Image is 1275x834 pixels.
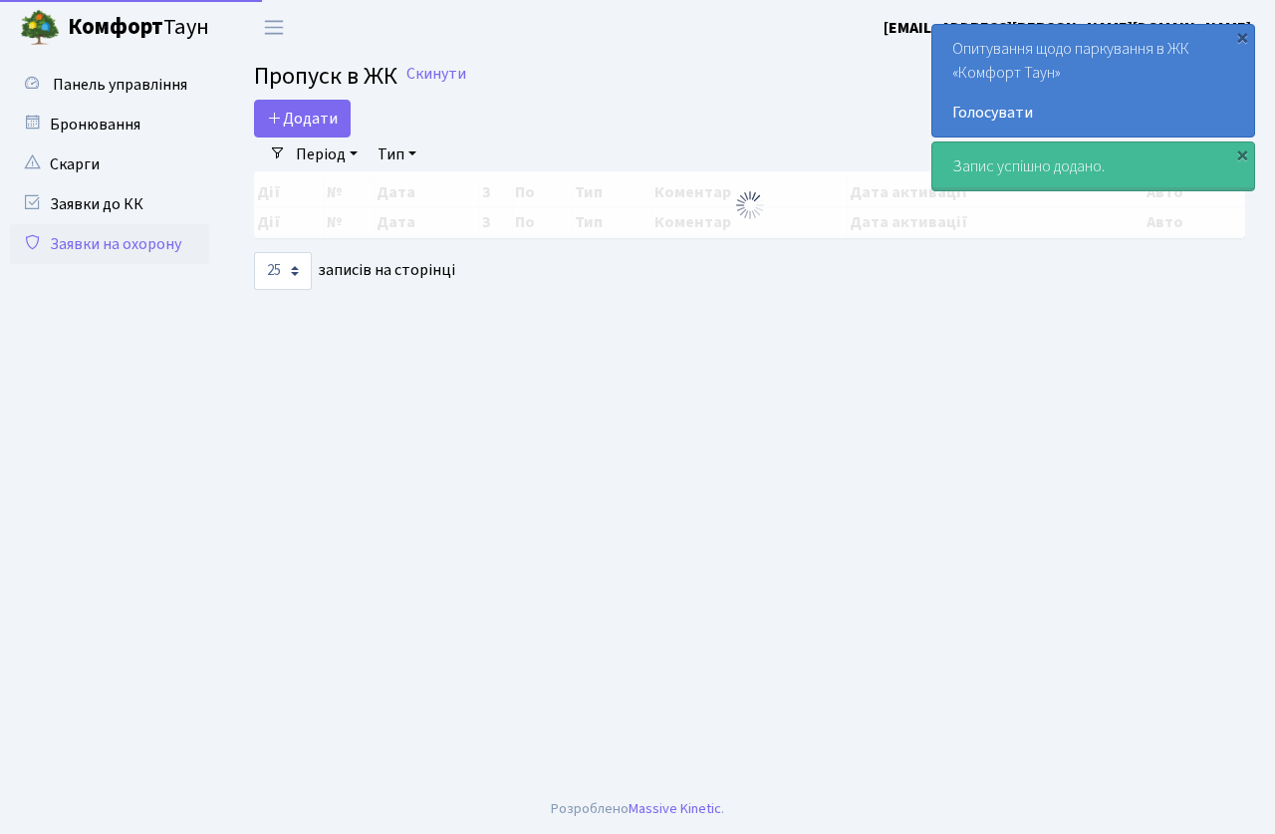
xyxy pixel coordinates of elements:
span: Пропуск в ЖК [254,59,397,94]
a: Скарги [10,144,209,184]
img: Обробка... [734,189,766,221]
button: Переключити навігацію [249,11,299,44]
span: Таун [68,11,209,45]
label: записів на сторінці [254,252,455,290]
a: Період [288,138,366,171]
a: Голосувати [952,101,1234,125]
a: Панель управління [10,65,209,105]
div: Запис успішно додано. [932,142,1254,190]
b: [EMAIL_ADDRESS][PERSON_NAME][DOMAIN_NAME] [884,17,1251,39]
span: Додати [267,108,338,130]
a: Тип [370,138,424,171]
a: [EMAIL_ADDRESS][PERSON_NAME][DOMAIN_NAME] [884,16,1251,40]
select: записів на сторінці [254,252,312,290]
img: logo.png [20,8,60,48]
a: Бронювання [10,105,209,144]
div: Опитування щодо паркування в ЖК «Комфорт Таун» [932,25,1254,137]
div: × [1232,27,1252,47]
a: Massive Kinetic [629,798,721,819]
a: Заявки на охорону [10,224,209,264]
div: Розроблено . [551,798,724,820]
a: Заявки до КК [10,184,209,224]
div: × [1232,144,1252,164]
b: Комфорт [68,11,163,43]
a: Додати [254,100,351,138]
span: Панель управління [53,74,187,96]
a: Скинути [406,65,466,84]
